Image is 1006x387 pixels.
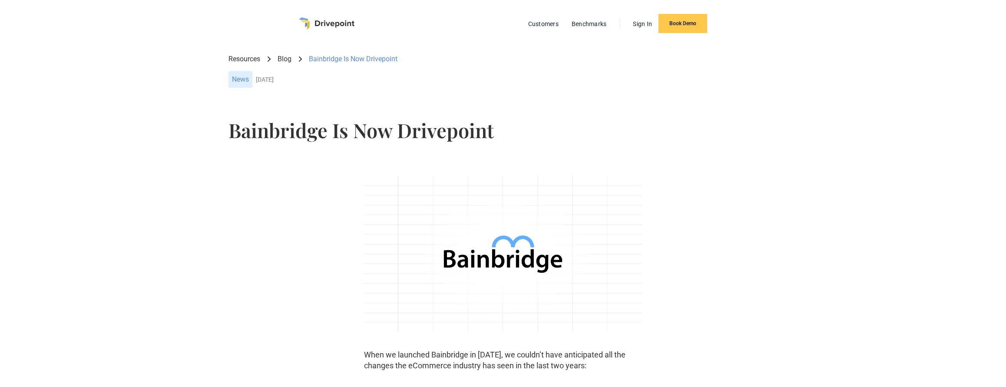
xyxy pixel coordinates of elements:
[567,18,611,30] a: Benchmarks
[278,54,291,64] a: Blog
[228,54,260,64] a: Resources
[299,17,354,30] a: home
[309,54,397,64] div: Bainbridge Is Now Drivepoint
[256,76,778,83] div: [DATE]
[629,18,656,30] a: Sign In
[228,120,778,140] h1: Bainbridge Is Now Drivepoint
[364,349,642,371] p: When we launched Bainbridge in [DATE], we couldn’t have anticipated all the changes the eCommerce...
[228,71,252,88] div: News
[659,14,707,33] a: Book Demo
[524,18,563,30] a: Customers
